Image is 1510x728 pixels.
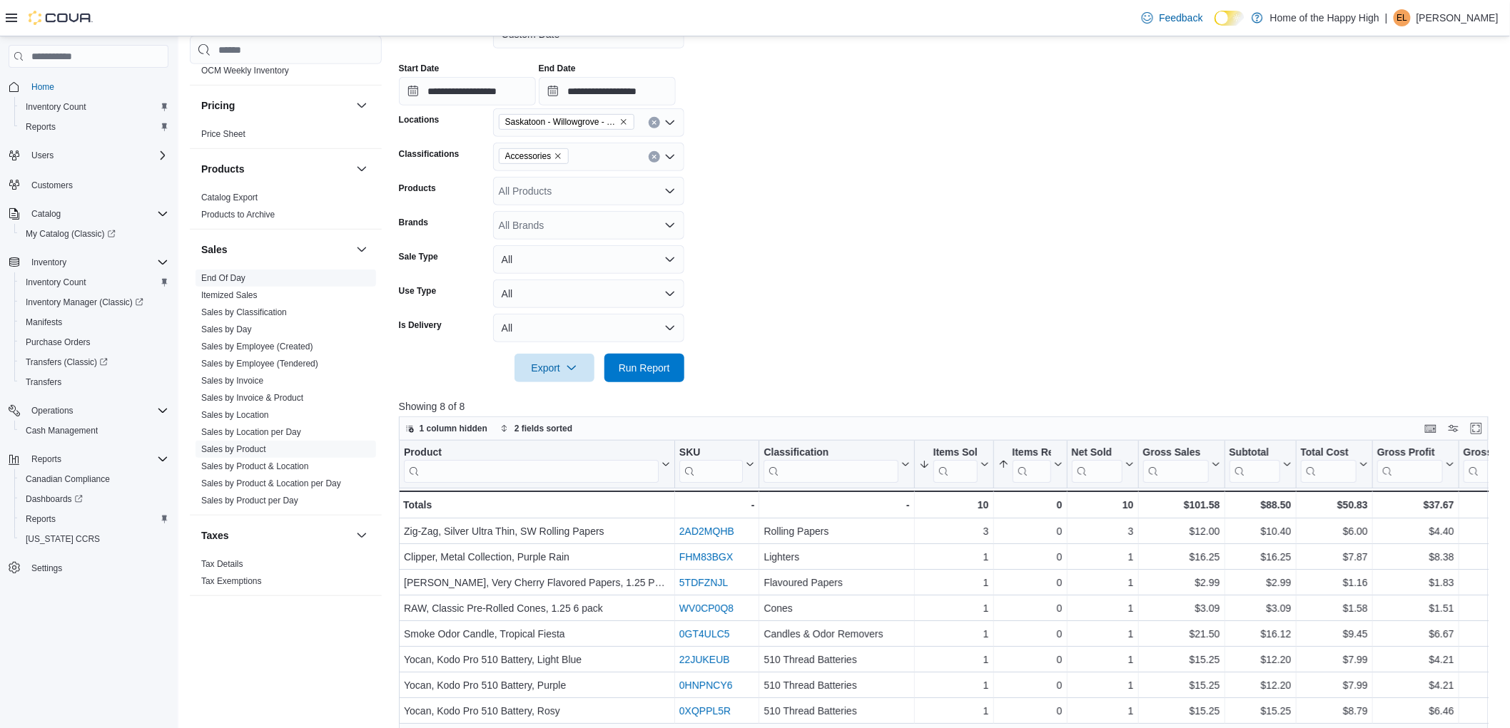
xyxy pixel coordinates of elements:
label: Brands [399,217,428,228]
a: Sales by Product per Day [201,496,298,506]
a: Sales by Employee (Created) [201,342,313,352]
a: Cash Management [20,422,103,439]
div: 1 [1071,574,1133,591]
div: Subtotal [1229,446,1280,460]
a: Inventory Manager (Classic) [20,294,149,311]
div: 510 Thread Batteries [764,651,909,668]
div: $2.99 [1229,574,1291,591]
div: $2.99 [1142,574,1220,591]
div: Total Cost [1300,446,1356,483]
div: $1.83 [1377,574,1454,591]
span: Tax Exemptions [201,575,262,587]
button: Transfers [14,372,174,392]
div: SKU URL [679,446,744,483]
div: 1 [919,600,989,617]
a: Transfers [20,374,67,391]
a: Feedback [1136,4,1208,32]
a: Inventory Count [20,274,92,291]
button: Reports [14,117,174,137]
div: Products [190,189,382,229]
div: 1 [1071,600,1133,617]
div: OCM [190,62,382,85]
label: Locations [399,114,440,125]
div: 0 [998,600,1062,617]
span: Sales by Location per Day [201,426,301,438]
span: Feedback [1159,11,1202,25]
span: Purchase Orders [26,337,91,348]
button: 1 column hidden [400,420,493,437]
button: All [493,245,684,274]
span: Sales by Classification [201,307,287,318]
div: Rolling Papers [764,523,909,540]
label: Classifications [399,148,460,160]
div: Lighters [764,548,909,565]
button: Users [26,147,59,164]
div: 1 [919,574,989,591]
a: Sales by Product & Location [201,461,309,471]
a: Reports [20,511,61,528]
button: Items Ref [998,446,1062,483]
div: 10 [919,496,989,513]
button: All [493,280,684,308]
img: Cova [29,11,93,25]
button: Subtotal [1229,446,1291,483]
a: Transfers (Classic) [14,352,174,372]
span: Operations [26,402,168,419]
button: Inventory Count [14,97,174,117]
div: Taxes [190,555,382,595]
span: Reports [20,118,168,135]
div: 10 [1071,496,1133,513]
span: Transfers (Classic) [20,354,168,371]
span: Sales by Product & Location per Day [201,478,341,489]
a: Sales by Employee (Tendered) [201,359,318,369]
h3: Sales [201,242,228,257]
span: Catalog Export [201,192,258,203]
span: Inventory Manager (Classic) [26,297,143,308]
span: Customers [31,180,73,191]
div: $1.51 [1377,600,1454,617]
a: Sales by Product & Location per Day [201,478,341,488]
div: [PERSON_NAME], Very Cherry Flavored Papers, 1.25 Papers [404,574,670,591]
span: Reports [26,451,168,468]
span: Saskatoon - Willowgrove - Fire & Flower [505,115,617,129]
span: 1 column hidden [420,423,487,434]
a: Sales by Location per Day [201,427,301,437]
button: Catalog [26,205,66,222]
button: Open list of options [664,185,676,197]
button: Home [3,76,174,97]
div: $15.25 [1142,651,1220,668]
div: Gross Sales [1142,446,1208,460]
div: 1 [919,548,989,565]
div: $16.25 [1142,548,1220,565]
a: 22JUKEUB [679,654,730,665]
button: Pricing [353,97,370,114]
span: Transfers [26,376,61,388]
div: $7.87 [1300,548,1367,565]
label: Is Delivery [399,319,442,331]
span: Cash Management [20,422,168,439]
a: 0HNPNCY6 [679,680,733,691]
h3: Products [201,162,245,176]
div: $9.45 [1300,625,1367,642]
span: Canadian Compliance [20,471,168,488]
a: Sales by Classification [201,307,287,317]
input: Press the down key to open a popover containing a calendar. [399,77,536,106]
div: 0 [998,523,1062,540]
a: My Catalog (Classic) [20,225,121,242]
span: Transfers (Classic) [26,357,108,368]
span: Home [26,78,168,96]
span: Operations [31,405,74,416]
div: 0 [998,496,1062,513]
button: Operations [26,402,79,419]
a: Price Sheet [201,129,245,139]
div: Totals [403,496,670,513]
h3: Pricing [201,98,235,113]
div: - [764,496,909,513]
span: [US_STATE] CCRS [26,533,100,545]
a: Products to Archive [201,210,275,220]
span: Inventory Count [20,98,168,116]
span: Reports [26,121,56,133]
button: Manifests [14,312,174,332]
div: $1.16 [1300,574,1367,591]
a: Manifests [20,314,68,331]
